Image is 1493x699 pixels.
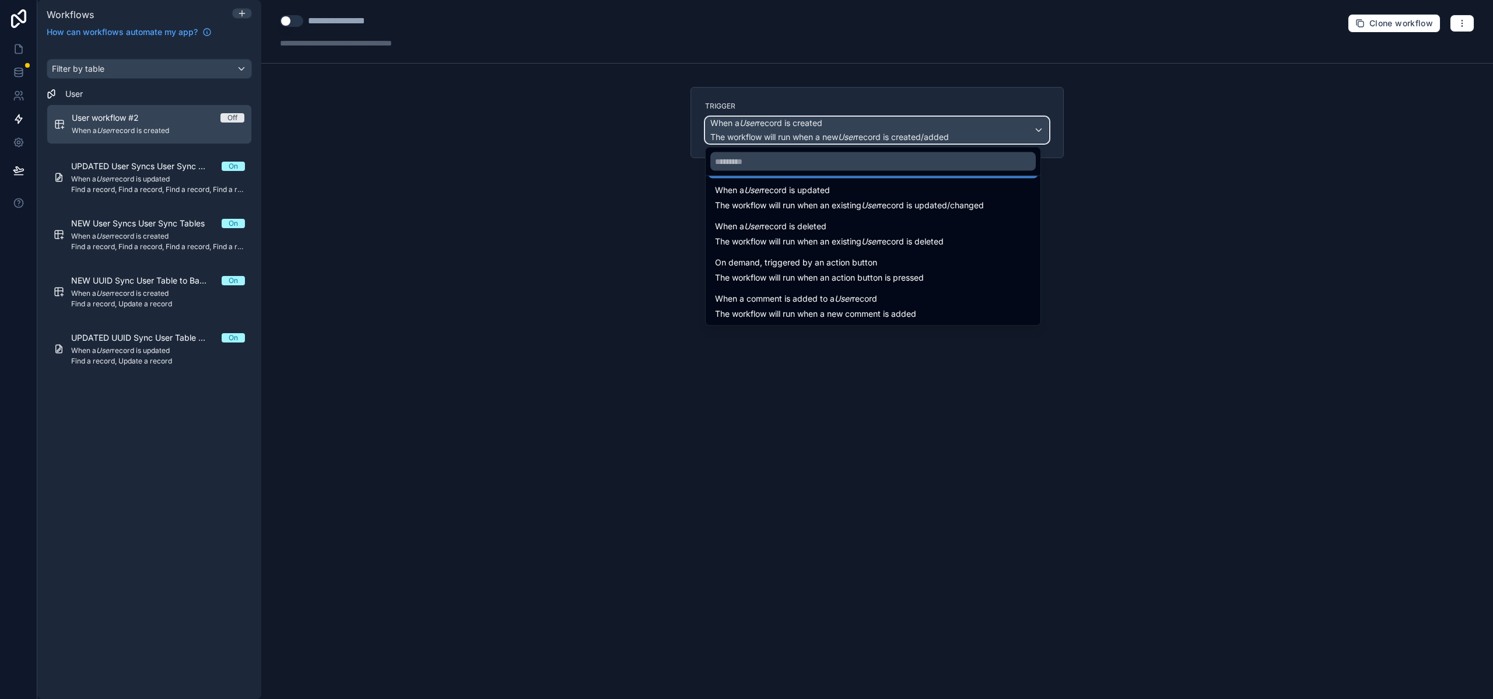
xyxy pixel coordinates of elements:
em: User [835,293,852,303]
span: The workflow will run when an existing record is deleted [715,236,944,246]
em: User [861,200,879,210]
span: On demand, triggered by an action button [715,256,877,270]
em: User [744,221,762,231]
em: User [744,185,762,195]
span: When a record is updated [715,183,830,197]
span: The workflow will run when an action button is pressed [715,272,924,282]
span: When a comment is added to a record [715,292,877,306]
span: The workflow will run when a new comment is added [715,309,916,319]
span: The workflow will run when an existing record is updated/changed [715,200,984,210]
span: When a record is deleted [715,219,826,233]
em: User [861,236,879,246]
